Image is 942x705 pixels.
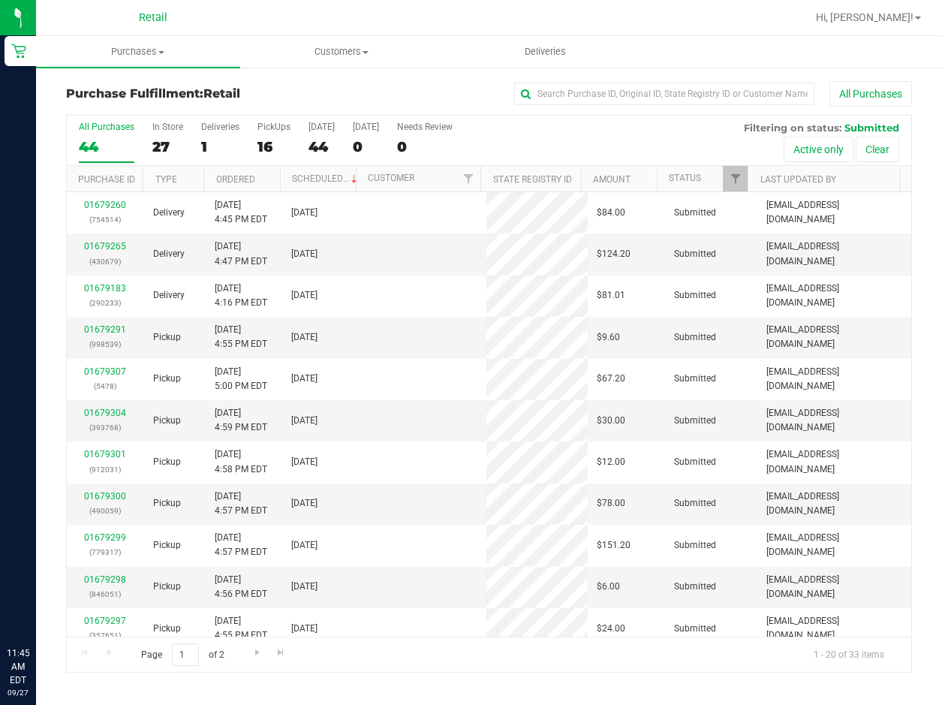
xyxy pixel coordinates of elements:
input: Search Purchase ID, Original ID, State Registry ID or Customer Name... [514,83,814,105]
a: Customers [240,36,444,68]
a: 01679301 [84,449,126,459]
span: [DATE] 4:58 PM EDT [215,447,267,476]
span: Filtering on status: [744,122,841,134]
span: [EMAIL_ADDRESS][DOMAIN_NAME] [766,406,902,435]
input: 1 [172,643,199,667]
p: (846051) [76,587,135,601]
span: $124.20 [597,247,631,261]
span: [DATE] [291,206,318,220]
a: 01679265 [84,241,126,252]
a: 01679307 [84,366,126,377]
div: [DATE] [308,122,335,132]
p: (912031) [76,462,135,477]
span: Deliveries [504,45,586,59]
span: Delivery [153,247,185,261]
span: [DATE] [291,538,318,553]
span: Submitted [674,206,716,220]
button: Clear [856,137,899,162]
a: 01679304 [84,408,126,418]
a: Status [669,173,701,183]
span: [DATE] [291,414,318,428]
span: Pickup [153,372,181,386]
span: [EMAIL_ADDRESS][DOMAIN_NAME] [766,531,902,559]
span: [EMAIL_ADDRESS][DOMAIN_NAME] [766,240,902,268]
inline-svg: Retail [11,44,26,59]
span: Pickup [153,496,181,511]
a: Type [155,174,177,185]
span: [DATE] 4:56 PM EDT [215,573,267,601]
div: 27 [152,138,183,155]
span: [EMAIL_ADDRESS][DOMAIN_NAME] [766,365,902,393]
span: Submitted [674,414,716,428]
a: 01679298 [84,574,126,585]
a: Last Updated By [760,174,836,185]
a: 01679297 [84,616,126,626]
span: $67.20 [597,372,625,386]
p: (490059) [76,504,135,518]
a: 01679300 [84,491,126,502]
span: Submitted [674,538,716,553]
a: Go to the next page [246,643,268,664]
span: [EMAIL_ADDRESS][DOMAIN_NAME] [766,490,902,518]
a: 01679299 [84,532,126,543]
div: 0 [353,138,379,155]
span: $6.00 [597,580,620,594]
span: Customers [241,45,444,59]
span: [DATE] [291,622,318,636]
p: (393768) [76,420,135,435]
span: 1 - 20 of 33 items [802,643,896,666]
span: [EMAIL_ADDRESS][DOMAIN_NAME] [766,198,902,227]
p: (998539) [76,337,135,351]
span: [EMAIL_ADDRESS][DOMAIN_NAME] [766,323,902,351]
span: [DATE] [291,247,318,261]
span: $30.00 [597,414,625,428]
span: [EMAIL_ADDRESS][DOMAIN_NAME] [766,614,902,643]
span: [DATE] 4:45 PM EDT [215,198,267,227]
span: Submitted [674,372,716,386]
a: Purchase ID [78,174,135,185]
a: 01679260 [84,200,126,210]
h3: Purchase Fulfillment: [66,87,348,101]
span: $151.20 [597,538,631,553]
span: Purchases [36,45,240,59]
a: Filter [456,166,480,191]
div: Needs Review [397,122,453,132]
span: [DATE] 4:57 PM EDT [215,490,267,518]
a: Go to the last page [270,643,292,664]
div: 44 [308,138,335,155]
span: [DATE] [291,580,318,594]
span: Submitted [674,247,716,261]
p: (779317) [76,545,135,559]
p: (430679) [76,255,135,269]
p: 11:45 AM EDT [7,646,29,687]
span: [DATE] [291,455,318,469]
a: 01679183 [84,283,126,294]
span: Submitted [674,330,716,345]
span: $24.00 [597,622,625,636]
p: (754514) [76,212,135,227]
span: [DATE] [291,330,318,345]
a: Scheduled [292,173,360,184]
span: Submitted [674,622,716,636]
span: Submitted [674,496,716,511]
span: [DATE] 5:00 PM EDT [215,365,267,393]
span: $84.00 [597,206,625,220]
a: State Registry ID [493,174,572,185]
span: [EMAIL_ADDRESS][DOMAIN_NAME] [766,282,902,310]
span: Pickup [153,580,181,594]
span: [EMAIL_ADDRESS][DOMAIN_NAME] [766,447,902,476]
span: Pickup [153,538,181,553]
div: 1 [201,138,239,155]
span: [DATE] 4:55 PM EDT [215,614,267,643]
div: Deliveries [201,122,239,132]
div: 44 [79,138,134,155]
a: Ordered [216,174,255,185]
button: All Purchases [829,81,912,107]
span: [DATE] 4:55 PM EDT [215,323,267,351]
span: [DATE] 4:57 PM EDT [215,531,267,559]
p: (357651) [76,628,135,643]
span: $78.00 [597,496,625,511]
a: Purchases [36,36,240,68]
span: Pickup [153,622,181,636]
span: Hi, [PERSON_NAME]! [816,11,913,23]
